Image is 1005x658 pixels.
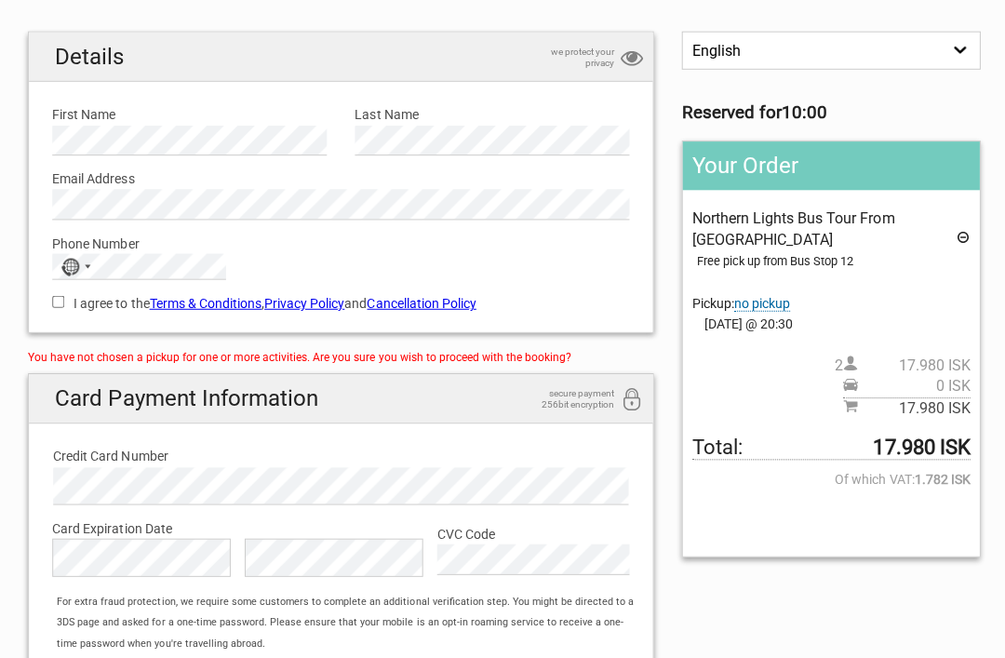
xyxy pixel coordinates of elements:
[690,469,967,490] span: Of which VAT:
[619,388,641,413] i: 256bit encryption
[694,251,967,272] div: Free pick up from Bus Stop 12
[779,103,824,124] strong: 10:00
[840,397,967,419] span: Subtotal
[519,388,612,410] span: secure payment 256bit encryption
[855,398,967,419] span: 17.980 ISK
[366,296,475,311] a: Cancellation Policy
[52,293,627,314] label: I agree to the , and
[354,105,627,126] label: Last Name
[680,142,976,191] h2: Your Order
[52,169,627,190] label: Email Address
[53,255,100,279] button: Selected country
[53,446,626,466] label: Credit Card Number
[619,47,641,73] i: privacy protection
[690,437,967,459] span: Total to be paid
[28,347,651,368] div: You have not chosen a pickup for one or more activities. Are you sure you wish to proceed with th...
[911,469,967,490] strong: 1.782 ISK
[263,296,343,311] a: Privacy Policy
[52,105,326,126] label: First Name
[855,376,967,396] span: 0 ISK
[832,356,967,376] span: 2 person(s)
[690,296,787,312] span: Pickup:
[519,47,612,70] span: we protect your privacy
[29,34,650,83] h2: Details
[47,591,650,653] div: For extra fraud protection, we require some customers to complete an additional verification step...
[840,376,967,396] span: Pickup price
[690,314,967,334] span: [DATE] @ 20:30
[52,517,627,538] label: Card Expiration Date
[679,103,977,124] h3: Reserved for
[731,296,787,312] span: Change pickup place
[855,356,967,376] span: 17.980 ISK
[870,437,967,458] strong: 17.980 ISK
[52,234,627,254] label: Phone Number
[149,296,261,311] a: Terms & Conditions
[690,210,891,248] span: Northern Lights Bus Tour From [GEOGRAPHIC_DATA]
[435,523,627,544] label: CVC Code
[29,374,650,423] h2: Card Payment Information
